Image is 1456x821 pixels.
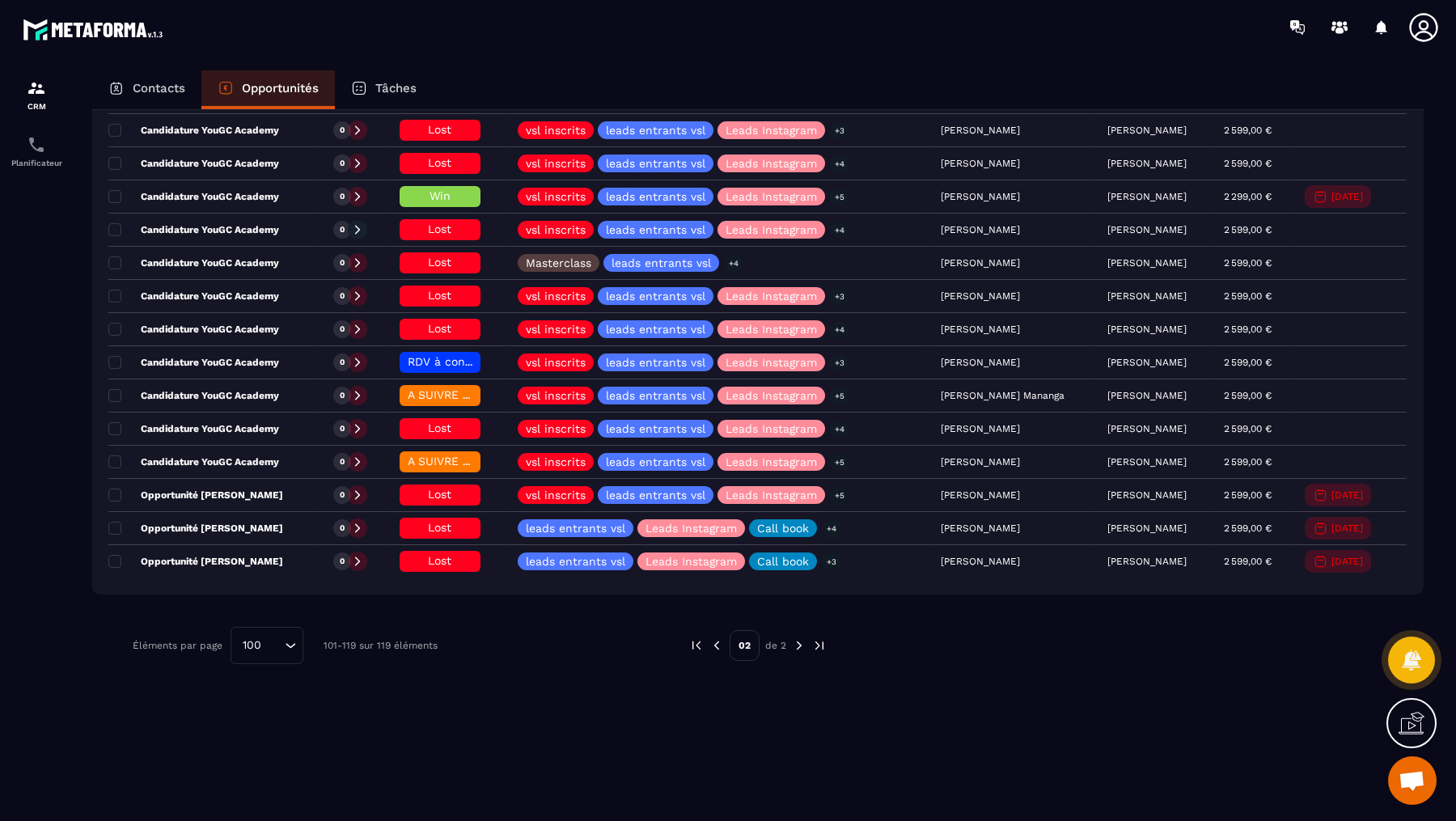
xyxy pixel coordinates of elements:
[340,290,345,302] p: 0
[237,637,267,654] span: 100
[408,355,512,368] span: RDV à confimer ❓
[4,123,69,180] a: schedulerschedulerPlanificateur
[829,421,850,438] p: +4
[526,125,586,136] p: vsl inscrits
[108,489,283,501] p: Opportunité [PERSON_NAME]
[108,422,279,435] p: Candidature YouGC Academy
[526,257,591,269] p: Masterclass
[1331,489,1363,501] p: [DATE]
[526,489,586,501] p: vsl inscrits
[726,489,817,501] p: Leads Instagram
[1107,125,1187,136] p: [PERSON_NAME]
[1224,556,1272,567] p: 2 599,00 €
[1224,290,1272,302] p: 2 599,00 €
[133,81,185,95] p: Contacts
[1224,489,1272,501] p: 2 599,00 €
[792,638,806,653] img: next
[428,289,451,302] span: Lost
[108,256,279,269] p: Candidature YouGC Academy
[526,556,625,567] p: leads entrants vsl
[408,388,476,401] span: A SUIVRE ⏳
[1224,224,1272,235] p: 2 599,00 €
[606,324,705,335] p: leads entrants vsl
[645,556,737,567] p: Leads Instagram
[1107,390,1187,401] p: [PERSON_NAME]
[133,640,222,651] p: Éléments par page
[726,390,817,401] p: Leads Instagram
[375,81,417,95] p: Tâches
[108,323,279,336] p: Candidature YouGC Academy
[829,188,850,205] p: +5
[1224,257,1272,269] p: 2 599,00 €
[201,70,335,109] a: Opportunités
[4,159,69,167] p: Planificateur
[340,523,345,534] p: 0
[821,520,842,537] p: +4
[757,556,809,567] p: Call book
[1331,523,1363,534] p: [DATE]
[526,191,586,202] p: vsl inscrits
[340,191,345,202] p: 0
[821,553,842,570] p: +3
[1107,158,1187,169] p: [PERSON_NAME]
[23,15,168,44] img: logo
[606,357,705,368] p: leads entrants vsl
[709,638,724,653] img: prev
[645,523,737,534] p: Leads Instagram
[829,487,850,504] p: +5
[526,423,586,434] p: vsl inscrits
[428,123,451,136] span: Lost
[1107,191,1187,202] p: [PERSON_NAME]
[726,357,817,368] p: Leads Instagram
[829,155,850,172] p: +4
[1107,556,1187,567] p: [PERSON_NAME]
[726,224,817,235] p: Leads Instagram
[829,288,850,305] p: +3
[340,257,345,269] p: 0
[1224,357,1272,368] p: 2 599,00 €
[1107,290,1187,302] p: [PERSON_NAME]
[27,78,46,98] img: formation
[829,321,850,338] p: +4
[829,222,850,239] p: +4
[340,324,345,335] p: 0
[606,290,705,302] p: leads entrants vsl
[765,639,786,652] p: de 2
[428,222,451,235] span: Lost
[526,523,625,534] p: leads entrants vsl
[1107,489,1187,501] p: [PERSON_NAME]
[108,455,279,468] p: Candidature YouGC Academy
[812,638,827,653] img: next
[340,158,345,169] p: 0
[27,135,46,154] img: scheduler
[92,70,201,109] a: Contacts
[1107,456,1187,468] p: [PERSON_NAME]
[1107,257,1187,269] p: [PERSON_NAME]
[340,357,345,368] p: 0
[730,630,760,661] p: 02
[1107,357,1187,368] p: [PERSON_NAME]
[726,324,817,335] p: Leads Instagram
[340,224,345,235] p: 0
[340,125,345,136] p: 0
[726,423,817,434] p: Leads Instagram
[606,224,705,235] p: leads entrants vsl
[606,158,705,169] p: leads entrants vsl
[726,158,817,169] p: Leads Instagram
[408,455,476,468] span: A SUIVRE ⏳
[726,125,817,136] p: Leads Instagram
[1224,523,1272,534] p: 2 599,00 €
[340,390,345,401] p: 0
[1224,324,1272,335] p: 2 599,00 €
[4,66,69,123] a: formationformationCRM
[829,354,850,371] p: +3
[606,489,705,501] p: leads entrants vsl
[1224,456,1272,468] p: 2 599,00 €
[1224,390,1272,401] p: 2 599,00 €
[829,387,850,404] p: +5
[1224,158,1272,169] p: 2 599,00 €
[324,640,438,651] p: 101-119 sur 119 éléments
[526,357,586,368] p: vsl inscrits
[1107,423,1187,434] p: [PERSON_NAME]
[428,421,451,434] span: Lost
